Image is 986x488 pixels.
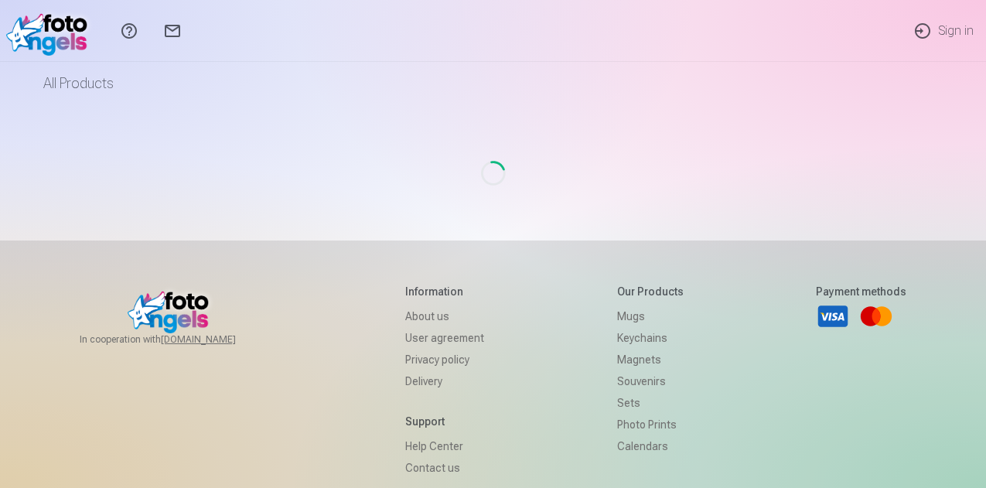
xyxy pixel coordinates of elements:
[405,435,484,457] a: Help Center
[617,370,684,392] a: Souvenirs
[405,457,484,479] a: Contact us
[617,435,684,457] a: Calendars
[859,299,893,333] a: Mastercard
[617,392,684,414] a: Sets
[6,6,95,56] img: /v1
[617,327,684,349] a: Keychains
[405,414,484,429] h5: Support
[816,284,906,299] h5: Payment methods
[405,284,484,299] h5: Information
[617,305,684,327] a: Mugs
[816,299,850,333] a: Visa
[405,305,484,327] a: About us
[617,349,684,370] a: Magnets
[405,370,484,392] a: Delivery
[161,333,273,346] a: [DOMAIN_NAME]
[80,333,273,346] span: In cooperation with
[617,284,684,299] h5: Our products
[405,327,484,349] a: User agreement
[617,414,684,435] a: Photo prints
[405,349,484,370] a: Privacy policy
